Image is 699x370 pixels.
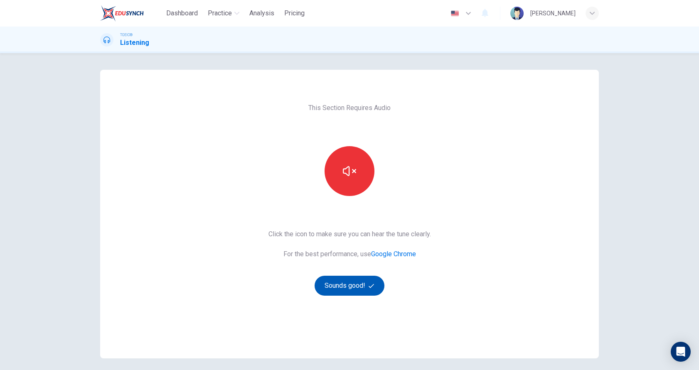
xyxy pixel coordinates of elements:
span: Dashboard [166,8,198,18]
img: EduSynch logo [100,5,144,22]
img: Profile picture [510,7,524,20]
span: Analysis [249,8,274,18]
h1: Listening [120,38,149,48]
span: Pricing [284,8,305,18]
button: Practice [204,6,243,21]
button: Analysis [246,6,278,21]
span: TOEIC® [120,32,133,38]
span: This Section Requires Audio [308,103,391,113]
div: Open Intercom Messenger [671,342,691,362]
a: Google Chrome [371,250,416,258]
span: Click the icon to make sure you can hear the tune clearly. [268,229,431,239]
a: EduSynch logo [100,5,163,22]
img: en [450,10,460,17]
button: Sounds good! [315,276,384,296]
button: Dashboard [163,6,201,21]
div: [PERSON_NAME] [530,8,576,18]
span: For the best performance, use [268,249,431,259]
span: Practice [208,8,232,18]
button: Pricing [281,6,308,21]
